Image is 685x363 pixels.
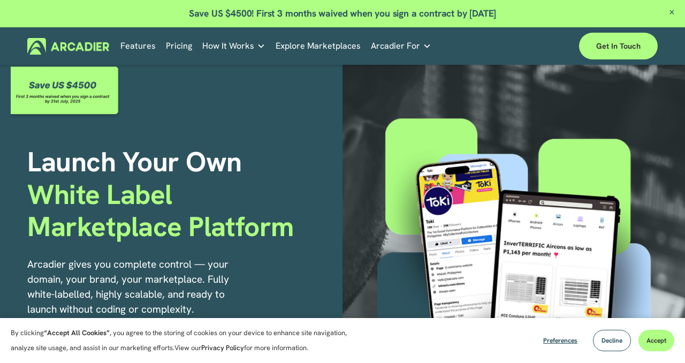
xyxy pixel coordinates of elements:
[201,343,244,352] a: Privacy Policy
[276,37,361,54] a: Explore Marketplaces
[166,37,192,54] a: Pricing
[579,33,658,59] a: Get in touch
[27,257,238,317] p: Arcadier gives you complete control — your domain, your brand, your marketplace. Fully white-labe...
[44,328,110,337] strong: “Accept All Cookies”
[202,37,265,54] a: folder dropdown
[27,38,109,55] img: Arcadier
[11,326,359,356] p: By clicking , you agree to the storing of cookies on your device to enhance site navigation, anal...
[602,336,622,345] span: Decline
[631,312,685,363] iframe: Chat Widget
[371,39,420,54] span: Arcadier For
[120,37,156,54] a: Features
[202,39,254,54] span: How It Works
[543,336,577,345] span: Preferences
[535,330,585,351] button: Preferences
[593,330,631,351] button: Decline
[27,177,294,245] span: White Label Marketplace Platform
[371,37,431,54] a: folder dropdown
[27,146,342,244] h1: Launch Your Own
[631,312,685,363] div: Виджет чата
